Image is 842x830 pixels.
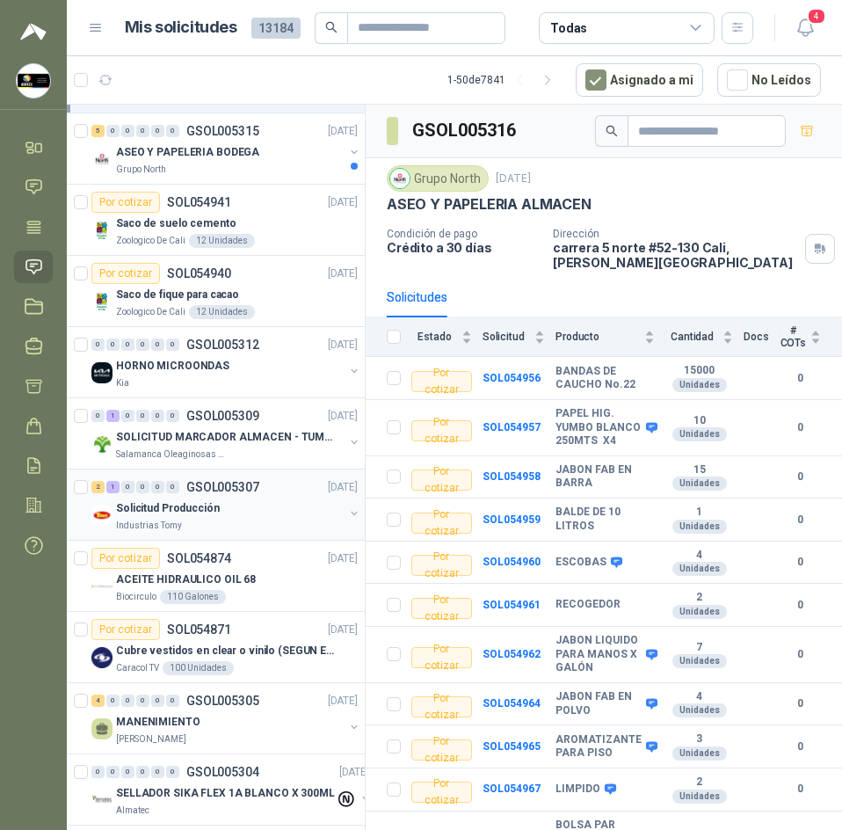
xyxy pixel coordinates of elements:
[665,364,733,378] b: 15000
[411,696,472,717] div: Por cotizar
[555,783,600,797] b: LIMPIDO
[91,149,113,170] img: Company Logo
[780,370,821,387] b: 0
[555,690,642,717] b: JABON FAB EN POLVO
[411,331,458,343] span: Estado
[483,783,541,795] a: SOL054967
[186,481,259,493] p: GSOL005307
[166,766,179,778] div: 0
[91,576,113,597] img: Company Logo
[116,500,220,517] p: Solicitud Producción
[136,125,149,137] div: 0
[780,512,821,528] b: 0
[91,405,361,462] a: 0 1 0 0 0 0 GSOL005309[DATE] Company LogoSOLICITUD MARCADOR ALMACEN - TUMACOSalamanca Oleaginosas...
[483,599,541,611] b: SOL054961
[672,562,727,576] div: Unidades
[151,339,164,351] div: 0
[483,317,555,357] th: Solicitud
[553,240,798,270] p: carrera 5 norte #52-130 Cali , [PERSON_NAME][GEOGRAPHIC_DATA]
[483,421,541,433] b: SOL054957
[163,661,234,675] div: 100 Unidades
[780,739,821,755] b: 0
[166,339,179,351] div: 0
[67,185,365,256] a: Por cotizarSOL054941[DATE] Company LogoSaco de suelo cementoZoologico De Cali12 Unidades
[780,781,821,797] b: 0
[339,764,369,781] p: [DATE]
[251,18,301,39] span: 13184
[189,305,255,319] div: 12 Unidades
[672,605,727,619] div: Unidades
[121,410,134,422] div: 0
[116,429,335,446] p: SOLICITUD MARCADOR ALMACEN - TUMACO
[91,220,113,241] img: Company Logo
[106,481,120,493] div: 1
[328,337,358,353] p: [DATE]
[411,555,472,576] div: Por cotizar
[151,766,164,778] div: 0
[672,378,727,392] div: Unidades
[91,291,113,312] img: Company Logo
[411,739,472,761] div: Por cotizar
[555,556,606,570] b: ESCOBAS
[328,622,358,638] p: [DATE]
[121,766,134,778] div: 0
[91,548,160,569] div: Por cotizar
[91,477,361,533] a: 2 1 0 0 0 0 GSOL005307[DATE] Company LogoSolicitud ProducciónIndustrias Tomy
[91,263,160,284] div: Por cotizar
[116,358,229,375] p: HORNO MICROONDAS
[116,785,335,802] p: SELLADOR SIKA FLEX 1A BLANCO X 300ML
[116,305,185,319] p: Zoologico De Cali
[91,125,105,137] div: 5
[167,552,231,564] p: SOL054874
[116,376,129,390] p: Kia
[665,549,733,563] b: 4
[672,790,727,804] div: Unidades
[665,775,733,790] b: 2
[106,410,120,422] div: 1
[186,339,259,351] p: GSOL005312
[91,339,105,351] div: 0
[387,195,592,214] p: ASEO Y PAPELERIA ALMACEN
[325,21,338,33] span: search
[91,766,105,778] div: 0
[166,125,179,137] div: 0
[116,234,185,248] p: Zoologico De Cali
[116,519,182,533] p: Industrias Tomy
[91,481,105,493] div: 2
[483,470,541,483] a: SOL054958
[672,746,727,761] div: Unidades
[555,317,665,357] th: Producto
[116,572,256,588] p: ACEITE HIDRAULICO OIL 68
[121,339,134,351] div: 0
[328,693,358,710] p: [DATE]
[780,554,821,571] b: 0
[186,125,259,137] p: GSOL005315
[136,695,149,707] div: 0
[483,372,541,384] a: SOL054956
[483,697,541,710] a: SOL054964
[447,66,562,94] div: 1 - 50 de 7841
[91,690,361,746] a: 4 0 0 0 0 0 GSOL005305[DATE] MANENIMIENTO[PERSON_NAME]
[807,8,826,25] span: 4
[483,513,541,526] a: SOL054959
[555,598,621,612] b: RECOGEDOR
[576,63,703,97] button: Asignado a mi
[665,414,733,428] b: 10
[411,371,472,392] div: Por cotizar
[328,266,358,282] p: [DATE]
[789,12,821,44] button: 4
[116,163,166,177] p: Grupo North
[151,410,164,422] div: 0
[328,194,358,211] p: [DATE]
[116,215,236,232] p: Saco de suelo cemento
[106,339,120,351] div: 0
[125,15,237,40] h1: Mis solicitudes
[672,520,727,534] div: Unidades
[780,317,842,357] th: # COTs
[665,732,733,746] b: 3
[67,612,365,683] a: Por cotizarSOL054871[DATE] Company LogoCubre vestidos en clear o vinilo (SEGUN ESPECIFICACIONES D...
